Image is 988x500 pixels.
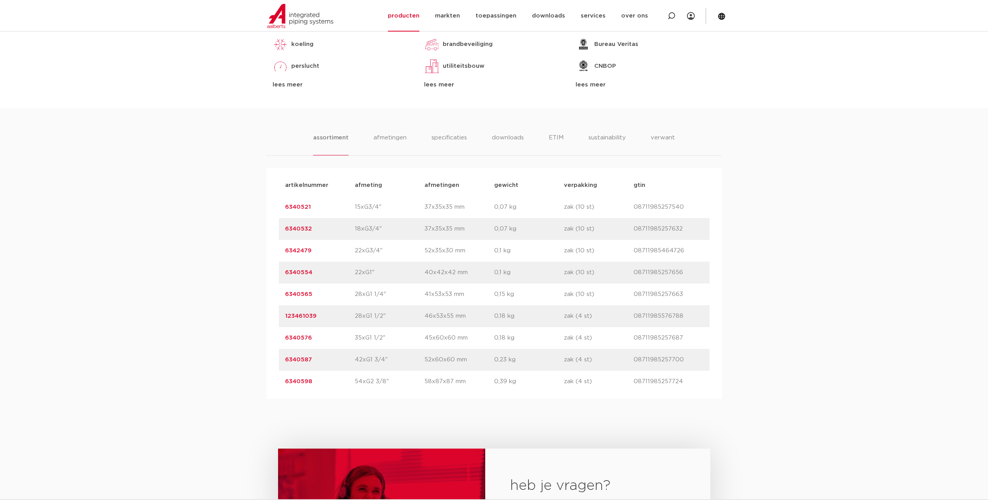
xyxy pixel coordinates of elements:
[564,268,634,277] p: zak (10 st)
[576,80,715,90] div: lees meer
[424,224,494,234] p: 37x35x35 mm
[273,37,288,52] img: koeling
[443,40,493,49] p: brandbeveiliging
[285,357,312,363] a: 6340587
[564,355,634,364] p: zak (4 st)
[564,246,634,255] p: zak (10 st)
[634,246,703,255] p: 08711985464726
[424,355,494,364] p: 52x60x60 mm
[634,355,703,364] p: 08711985257700
[424,181,494,190] p: afmetingen
[285,313,317,319] a: 123461039
[355,312,424,321] p: 28xG1 1/2"
[355,202,424,212] p: 15xG3/4"
[443,62,484,71] p: utiliteitsbouw
[634,181,703,190] p: gtin
[564,224,634,234] p: zak (10 st)
[355,377,424,386] p: 54xG2 3/8"
[494,246,564,255] p: 0,1 kg
[355,246,424,255] p: 22xG3/4"
[564,312,634,321] p: zak (4 st)
[634,290,703,299] p: 08711985257663
[494,268,564,277] p: 0,1 kg
[291,62,319,71] p: perslucht
[355,333,424,343] p: 35xG1 1/2"
[285,204,311,210] a: 6340521
[494,312,564,321] p: 0,18 kg
[634,312,703,321] p: 08711985576788
[355,181,424,190] p: afmeting
[285,269,312,275] a: 6340554
[424,333,494,343] p: 45x60x60 mm
[494,290,564,299] p: 0,15 kg
[273,58,288,74] img: perslucht
[424,268,494,277] p: 40x42x42 mm
[273,80,412,90] div: lees meer
[510,477,685,495] h2: heb je vragen?
[424,377,494,386] p: 58x87x87 mm
[355,355,424,364] p: 42xG1 3/4"
[424,290,494,299] p: 41x53x53 mm
[549,133,564,155] li: ETIM
[594,40,638,49] p: Bureau Veritas
[634,202,703,212] p: 08711985257540
[564,333,634,343] p: zak (4 st)
[564,377,634,386] p: zak (4 st)
[594,62,616,71] p: CNBOP
[634,268,703,277] p: 08711985257656
[651,133,675,155] li: verwant
[564,202,634,212] p: zak (10 st)
[576,37,591,52] img: Bureau Veritas
[355,290,424,299] p: 28xG1 1/4"
[424,80,564,90] div: lees meer
[634,377,703,386] p: 08711985257724
[424,37,440,52] img: brandbeveiliging
[564,181,634,190] p: verpakking
[355,224,424,234] p: 18xG3/4"
[285,291,312,297] a: 6340565
[424,202,494,212] p: 37x35x35 mm
[313,133,349,155] li: assortiment
[634,224,703,234] p: 08711985257632
[285,181,355,190] p: artikelnummer
[373,133,407,155] li: afmetingen
[494,181,564,190] p: gewicht
[576,58,591,74] img: CNBOP
[564,290,634,299] p: zak (10 st)
[494,333,564,343] p: 0,18 kg
[634,333,703,343] p: 08711985257687
[291,40,313,49] p: koeling
[285,226,312,232] a: 6340532
[424,58,440,74] img: utiliteitsbouw
[492,133,524,155] li: downloads
[588,133,626,155] li: sustainability
[424,246,494,255] p: 52x35x30 mm
[494,377,564,386] p: 0,39 kg
[285,379,312,384] a: 6340598
[494,224,564,234] p: 0,07 kg
[285,335,312,341] a: 6340576
[424,312,494,321] p: 46x53x55 mm
[494,202,564,212] p: 0,07 kg
[285,248,312,254] a: 6342479
[431,133,467,155] li: specificaties
[494,355,564,364] p: 0,23 kg
[355,268,424,277] p: 22xG1"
